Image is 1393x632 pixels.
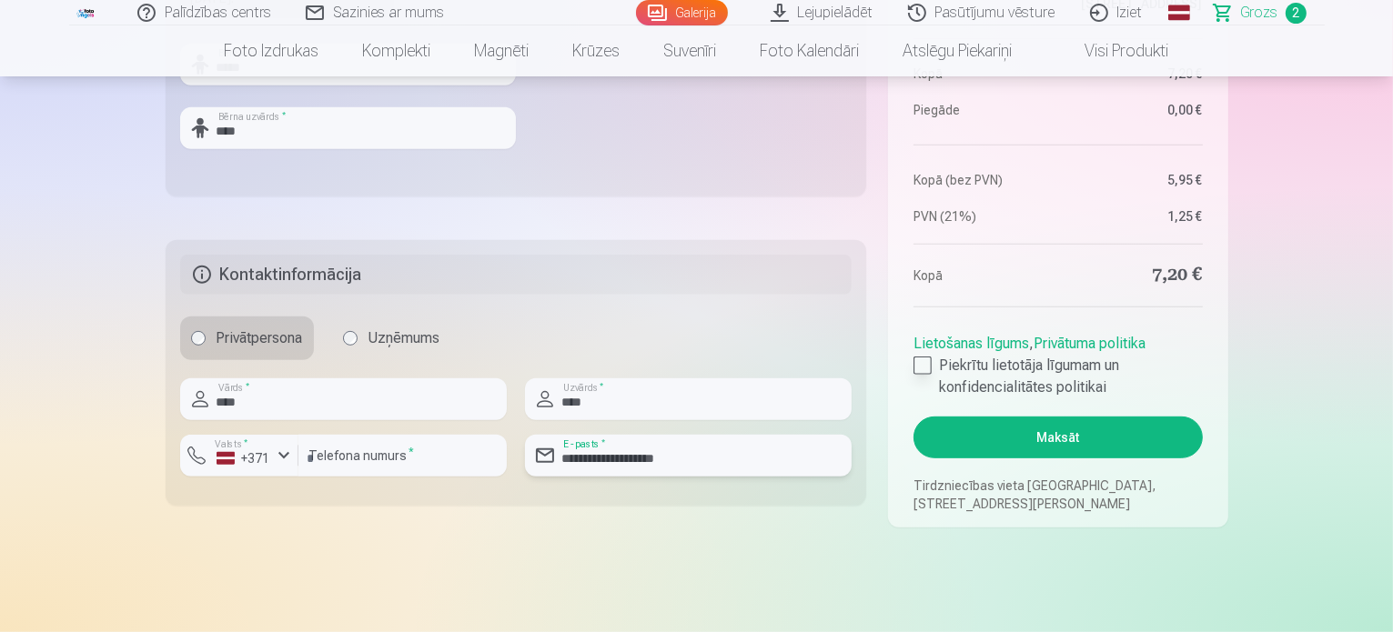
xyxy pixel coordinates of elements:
a: Privātuma politika [1034,335,1146,352]
a: Foto izdrukas [203,25,341,76]
input: Uzņēmums [343,331,358,346]
a: Atslēgu piekariņi [882,25,1035,76]
a: Lietošanas līgums [914,335,1029,352]
input: Privātpersona [191,331,206,346]
dt: Kopā (bez PVN) [914,171,1049,189]
dd: 5,95 € [1067,171,1203,189]
dd: 7,20 € [1067,263,1203,288]
dd: 1,25 € [1067,207,1203,226]
dt: PVN (21%) [914,207,1049,226]
a: Visi produkti [1035,25,1191,76]
a: Komplekti [341,25,453,76]
h5: Kontaktinformācija [180,255,853,295]
dt: Kopā [914,263,1049,288]
div: , [914,326,1202,398]
span: 2 [1286,3,1307,24]
dd: 0,00 € [1067,101,1203,119]
label: Uzņēmums [332,316,451,360]
a: Foto kalendāri [739,25,882,76]
a: Suvenīri [642,25,739,76]
button: Valsts*+371 [180,435,298,477]
p: Tirdzniecības vieta [GEOGRAPHIC_DATA], [STREET_ADDRESS][PERSON_NAME] [914,477,1202,513]
a: Magnēti [453,25,551,76]
dt: Piegāde [914,101,1049,119]
a: Krūzes [551,25,642,76]
label: Piekrītu lietotāja līgumam un konfidencialitātes politikai [914,355,1202,398]
label: Valsts [209,436,254,450]
span: Grozs [1241,2,1278,24]
img: /fa1 [76,7,96,18]
button: Maksāt [914,416,1202,458]
div: +371 [217,449,271,467]
label: Privātpersona [180,316,314,360]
